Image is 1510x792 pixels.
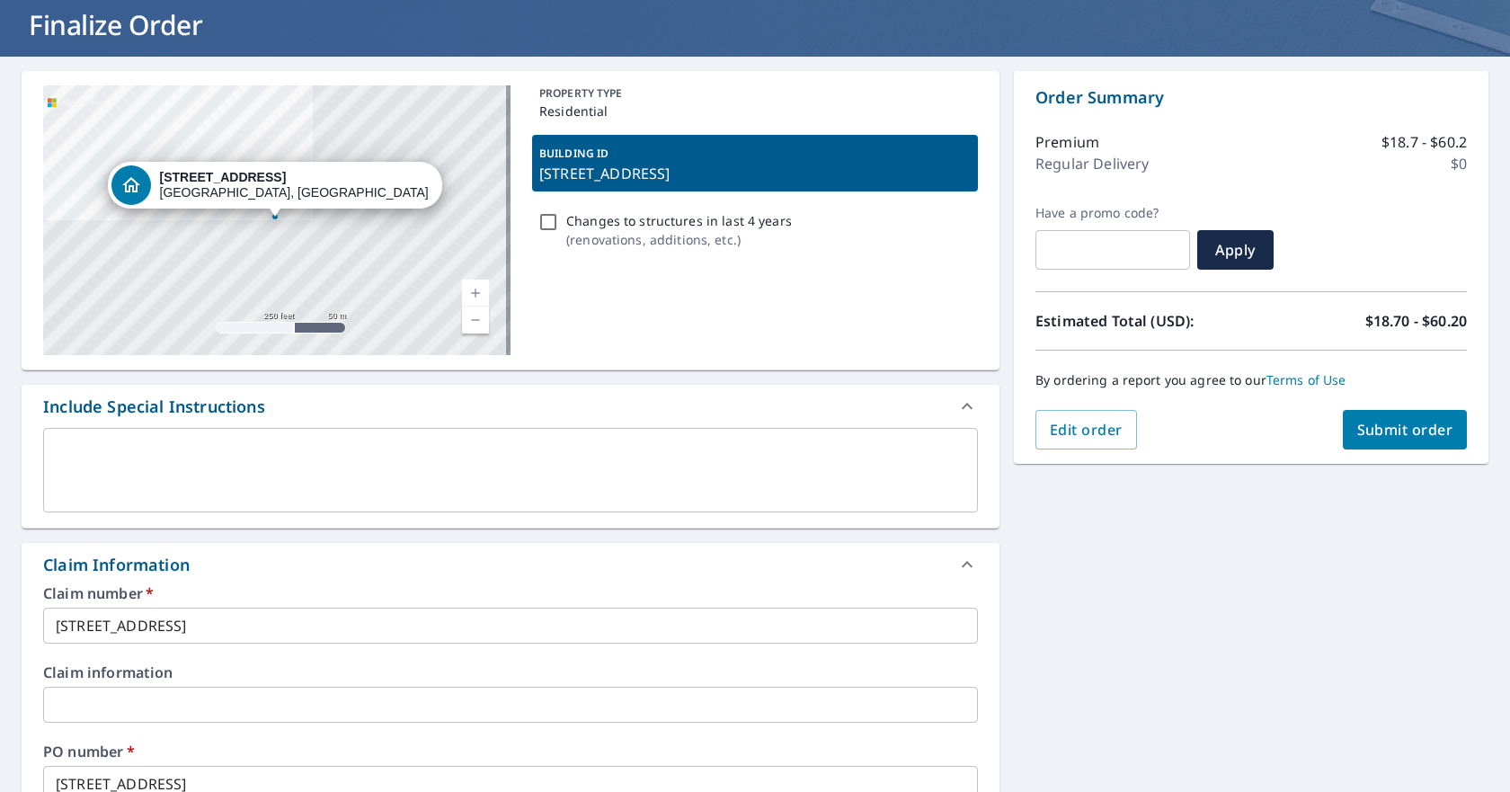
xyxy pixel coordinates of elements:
[1035,372,1467,388] p: By ordering a report you agree to our
[22,543,999,586] div: Claim Information
[160,170,430,200] div: [GEOGRAPHIC_DATA], [GEOGRAPHIC_DATA] 12601
[1343,410,1468,449] button: Submit order
[1381,131,1467,153] p: $18.7 - $60.2
[1035,310,1251,332] p: Estimated Total (USD):
[1357,420,1453,440] span: Submit order
[539,146,608,161] p: BUILDING ID
[160,170,287,184] strong: [STREET_ADDRESS]
[43,586,978,601] label: Claim number
[43,665,978,680] label: Claim information
[43,744,978,759] label: PO number
[566,211,792,230] p: Changes to structures in last 4 years
[1266,371,1346,388] a: Terms of Use
[1197,230,1274,270] button: Apply
[462,280,489,307] a: Current Level 17, Zoom In
[1035,205,1190,221] label: Have a promo code?
[539,163,971,184] p: [STREET_ADDRESS]
[1451,153,1467,174] p: $0
[108,162,442,218] div: Dropped pin, building 1, Residential property, 26 Pershing Ave Poughkeepsie, NY 12601
[462,307,489,334] a: Current Level 17, Zoom Out
[43,395,265,419] div: Include Special Instructions
[22,385,999,428] div: Include Special Instructions
[539,102,971,120] p: Residential
[539,85,971,102] p: PROPERTY TYPE
[1212,240,1259,260] span: Apply
[22,6,1488,43] h1: Finalize Order
[1035,85,1467,110] p: Order Summary
[1365,310,1467,332] p: $18.70 - $60.20
[1050,420,1123,440] span: Edit order
[1035,131,1099,153] p: Premium
[1035,153,1149,174] p: Regular Delivery
[566,230,792,249] p: ( renovations, additions, etc. )
[1035,410,1137,449] button: Edit order
[43,553,190,577] div: Claim Information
